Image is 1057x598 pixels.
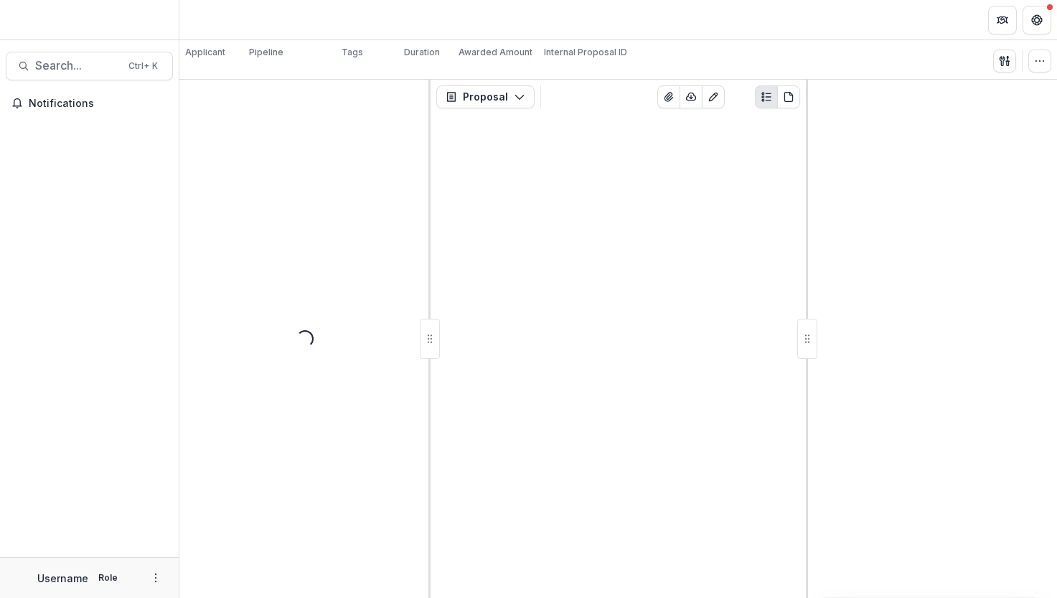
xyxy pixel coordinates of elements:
button: Proposal [436,85,535,108]
span: Notifications [29,98,167,110]
p: Applicant [185,46,225,59]
button: Get Help [1023,6,1051,34]
p: Pipeline [249,46,283,59]
button: Search... [6,52,173,80]
div: Ctrl + K [126,58,161,74]
span: Search... [35,59,120,73]
p: Role [94,571,122,584]
button: Plaintext view [755,85,778,108]
button: Edit as form [702,85,725,108]
p: Awarded Amount [459,46,532,59]
p: Tags [342,46,363,59]
button: View Attached Files [657,85,680,108]
p: Username [37,571,88,586]
p: Internal Proposal ID [544,46,627,59]
button: More [147,569,164,587]
button: Notifications [6,92,173,115]
button: Partners [988,6,1017,34]
p: Duration [404,46,440,59]
button: PDF view [777,85,800,108]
